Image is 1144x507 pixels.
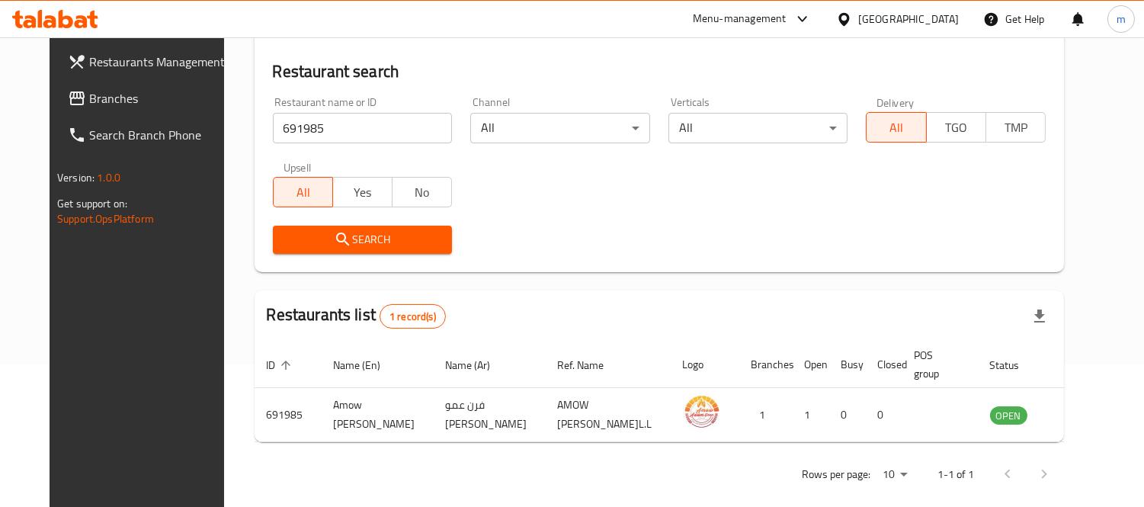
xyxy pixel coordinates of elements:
span: 1.0.0 [97,168,120,188]
td: 691985 [255,388,322,442]
div: [GEOGRAPHIC_DATA] [858,11,959,27]
a: Search Branch Phone [56,117,241,153]
span: Branches [89,89,229,107]
span: Version: [57,168,95,188]
th: Open [793,342,829,388]
button: Search [273,226,453,254]
span: Name (En) [334,356,401,374]
span: Name (Ar) [446,356,511,374]
label: Delivery [876,97,915,107]
th: Action [1058,342,1110,388]
span: No [399,181,446,204]
span: Get support on: [57,194,127,213]
td: AMOW [PERSON_NAME]L.L [546,388,671,442]
span: OPEN [990,407,1027,425]
h2: Restaurant search [273,60,1046,83]
td: 1 [793,388,829,442]
span: Yes [339,181,386,204]
th: Closed [866,342,902,388]
span: POS group [915,346,960,383]
span: TGO [933,117,980,139]
button: No [392,177,452,207]
div: Export file [1021,298,1058,335]
button: All [273,177,333,207]
div: Total records count [380,304,446,329]
span: m [1117,11,1126,27]
span: ID [267,356,296,374]
h2: Restaurants list [267,303,446,329]
div: Rows per page: [876,464,913,486]
span: Status [990,356,1040,374]
span: All [873,117,920,139]
button: Yes [332,177,393,207]
span: All [280,181,327,204]
td: 1 [739,388,793,442]
td: 0 [829,388,866,442]
th: Branches [739,342,793,388]
span: Search [285,230,441,249]
span: Ref. Name [558,356,624,374]
a: Restaurants Management [56,43,241,80]
th: Logo [671,342,739,388]
th: Busy [829,342,866,388]
div: Menu-management [693,10,787,28]
span: Search Branch Phone [89,126,229,144]
td: فرن عمو [PERSON_NAME] [434,388,546,442]
div: OPEN [990,406,1027,425]
p: 1-1 of 1 [937,465,974,484]
button: TMP [985,112,1046,143]
p: Rows per page: [802,465,870,484]
div: All [668,113,848,143]
table: enhanced table [255,342,1110,442]
td: Amow [PERSON_NAME] [322,388,434,442]
button: TGO [926,112,986,143]
img: Amow Adam Oven [683,393,721,431]
label: Upsell [284,162,312,172]
span: Restaurants Management [89,53,229,71]
span: 1 record(s) [380,310,445,324]
td: 0 [866,388,902,442]
a: Branches [56,80,241,117]
div: All [470,113,650,143]
input: Search for restaurant name or ID.. [273,113,453,143]
span: TMP [992,117,1040,139]
button: All [866,112,926,143]
a: Support.OpsPlatform [57,209,154,229]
